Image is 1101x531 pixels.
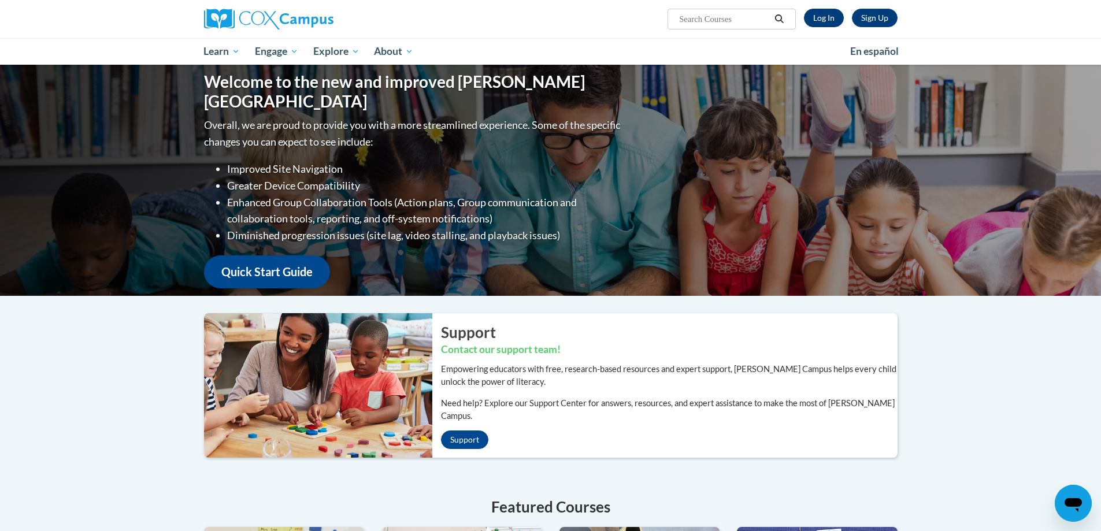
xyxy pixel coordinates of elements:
[374,44,413,58] span: About
[204,255,330,288] a: Quick Start Guide
[441,322,898,343] h2: Support
[441,397,898,422] p: Need help? Explore our Support Center for answers, resources, and expert assistance to make the m...
[204,9,424,29] a: Cox Campus
[195,313,432,458] img: ...
[227,161,623,177] li: Improved Site Navigation
[366,38,421,65] a: About
[197,38,248,65] a: Learn
[227,194,623,228] li: Enhanced Group Collaboration Tools (Action plans, Group communication and collaboration tools, re...
[441,430,488,449] a: Support
[843,39,906,64] a: En español
[255,44,298,58] span: Engage
[204,496,898,518] h4: Featured Courses
[770,12,788,26] button: Search
[204,72,623,111] h1: Welcome to the new and improved [PERSON_NAME][GEOGRAPHIC_DATA]
[306,38,367,65] a: Explore
[313,44,359,58] span: Explore
[678,12,770,26] input: Search Courses
[850,45,899,57] span: En español
[852,9,898,27] a: Register
[804,9,844,27] a: Log In
[1055,485,1092,522] iframe: Button to launch messaging window
[441,363,898,388] p: Empowering educators with free, research-based resources and expert support, [PERSON_NAME] Campus...
[227,177,623,194] li: Greater Device Compatibility
[247,38,306,65] a: Engage
[441,343,898,357] h3: Contact our support team!
[187,38,915,65] div: Main menu
[203,44,240,58] span: Learn
[204,9,333,29] img: Cox Campus
[227,227,623,244] li: Diminished progression issues (site lag, video stalling, and playback issues)
[204,117,623,150] p: Overall, we are proud to provide you with a more streamlined experience. Some of the specific cha...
